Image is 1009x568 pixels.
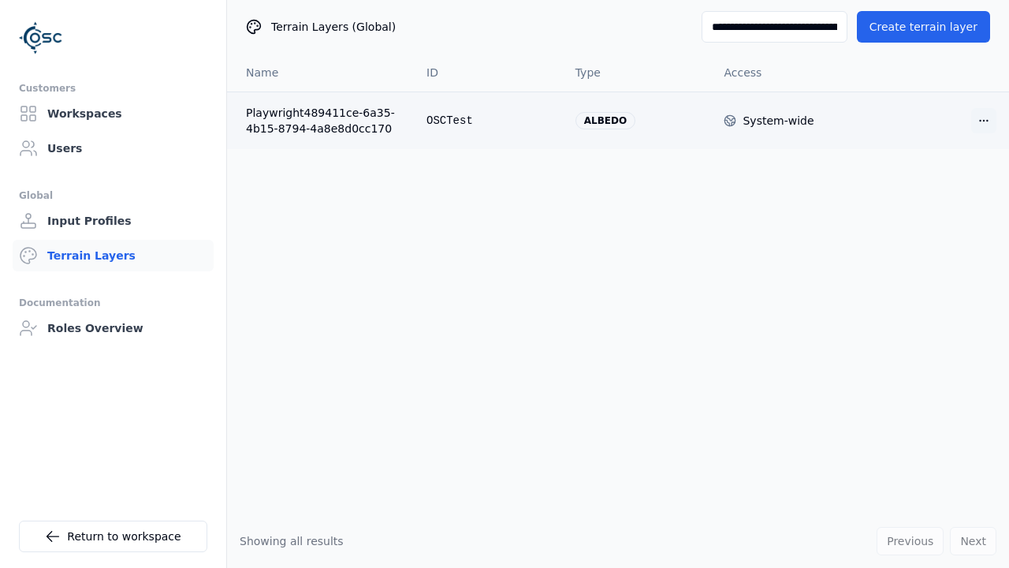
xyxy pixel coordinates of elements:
th: Name [227,54,414,92]
img: Logo [19,16,63,60]
a: Terrain Layers [13,240,214,271]
a: Users [13,133,214,164]
div: Documentation [19,293,207,312]
div: OSCTest [426,113,550,129]
a: Roles Overview [13,312,214,344]
div: Customers [19,79,207,98]
span: Showing all results [240,535,344,547]
div: System-wide [743,113,814,129]
a: Workspaces [13,98,214,129]
button: Create terrain layer [857,11,990,43]
div: albedo [575,112,635,129]
th: Type [563,54,712,92]
th: ID [414,54,563,92]
a: Return to workspace [19,521,207,552]
a: Input Profiles [13,205,214,237]
span: Terrain Layers (Global) [271,19,396,35]
div: Global [19,186,207,205]
a: Playwright489411ce-6a35-4b15-8794-4a8e8d0cc170 [246,105,401,136]
th: Access [711,54,860,92]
